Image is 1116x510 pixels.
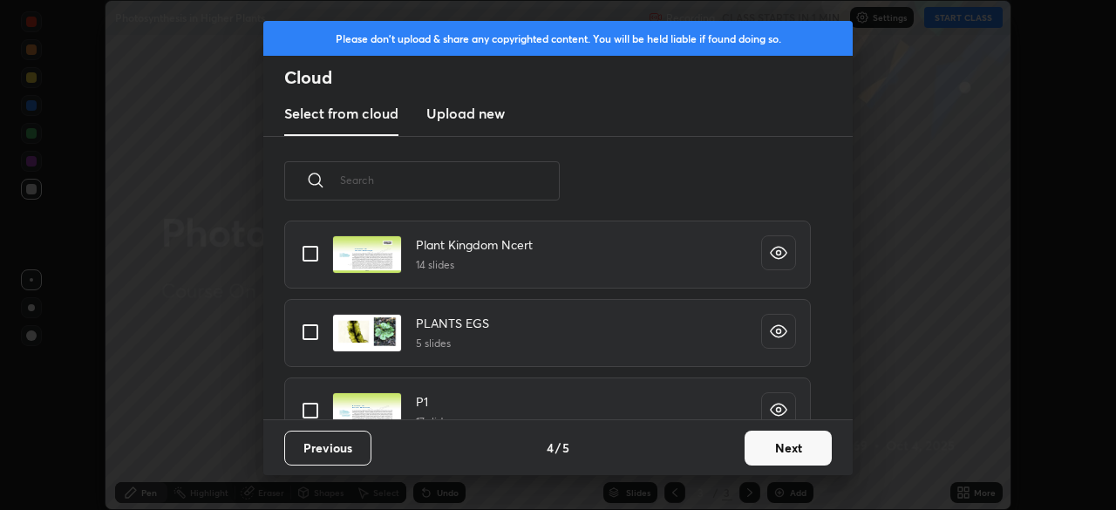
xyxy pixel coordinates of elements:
h2: Cloud [284,66,853,89]
div: grid [263,221,832,419]
div: Please don't upload & share any copyrighted content. You will be held liable if found doing so. [263,21,853,56]
h4: 5 [562,439,569,457]
button: Previous [284,431,371,466]
h3: Upload new [426,103,505,124]
input: Search [340,143,560,217]
h4: 4 [547,439,554,457]
button: Next [745,431,832,466]
h3: Select from cloud [284,103,398,124]
h4: / [555,439,561,457]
